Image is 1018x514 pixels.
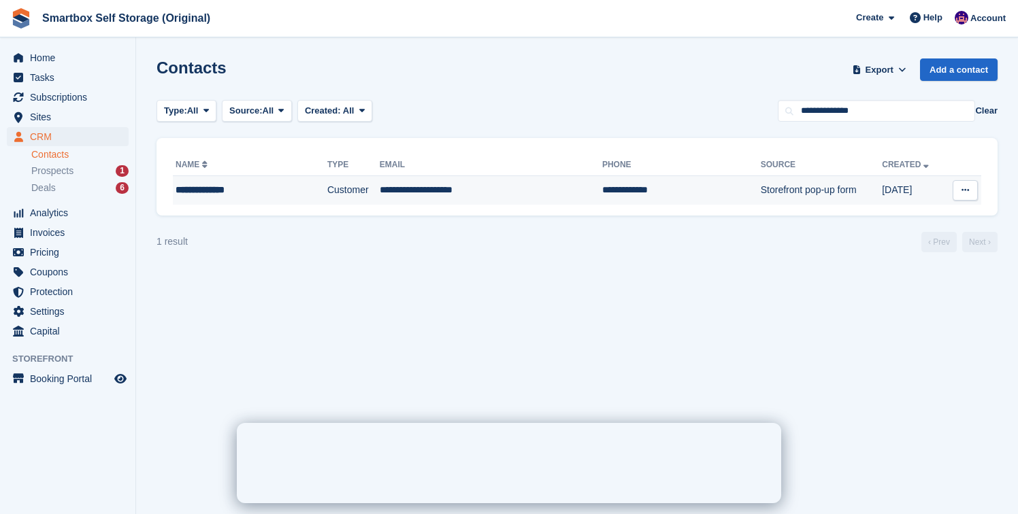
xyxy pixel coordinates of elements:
span: Type: [164,104,187,118]
a: menu [7,127,129,146]
a: menu [7,243,129,262]
a: Name [176,160,210,169]
span: All [343,105,355,116]
span: Account [970,12,1006,25]
button: Clear [975,104,998,118]
a: menu [7,262,129,281]
th: Source [761,154,883,176]
img: Mary Canham [955,11,968,24]
td: Customer [327,176,380,205]
a: Next [962,232,998,252]
span: All [263,104,274,118]
span: Prospects [31,165,73,177]
a: menu [7,369,129,388]
th: Email [380,154,602,176]
span: Storefront [12,352,135,366]
a: menu [7,88,129,107]
nav: Page [919,232,1000,252]
span: Sites [30,107,112,126]
span: Protection [30,282,112,301]
span: CRM [30,127,112,146]
th: Type [327,154,380,176]
span: Pricing [30,243,112,262]
span: Settings [30,302,112,321]
button: Type: All [157,100,216,122]
a: menu [7,322,129,341]
button: Export [849,58,909,81]
span: Coupons [30,262,112,281]
a: menu [7,282,129,301]
button: Created: All [297,100,372,122]
span: Tasks [30,68,112,87]
span: Analytics [30,203,112,222]
a: Prospects 1 [31,164,129,178]
div: 1 [116,165,129,177]
td: [DATE] [882,176,945,205]
div: 1 result [157,235,188,249]
span: Invoices [30,223,112,242]
span: Source: [229,104,262,118]
h1: Contacts [157,58,227,77]
span: Booking Portal [30,369,112,388]
span: Capital [30,322,112,341]
img: stora-icon-8386f47178a22dfd0bd8f6a31ec36ba5ce8667c1dd55bd0f319d3a0aa187defe.svg [11,8,31,29]
td: Storefront pop-up form [761,176,883,205]
a: Contacts [31,148,129,161]
a: Previous [921,232,957,252]
a: menu [7,223,129,242]
span: Subscriptions [30,88,112,107]
a: Add a contact [920,58,998,81]
a: menu [7,302,129,321]
iframe: Intercom live chat banner [237,423,781,503]
div: 6 [116,182,129,194]
span: Created: [305,105,341,116]
span: Create [856,11,883,24]
a: menu [7,203,129,222]
span: All [187,104,199,118]
a: menu [7,107,129,126]
a: Deals 6 [31,181,129,195]
span: Home [30,48,112,67]
a: Smartbox Self Storage (Original) [37,7,216,29]
a: menu [7,48,129,67]
a: Preview store [112,371,129,387]
span: Export [866,63,893,77]
a: Created [882,160,932,169]
button: Source: All [222,100,292,122]
th: Phone [602,154,761,176]
span: Help [923,11,942,24]
span: Deals [31,182,56,194]
a: menu [7,68,129,87]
